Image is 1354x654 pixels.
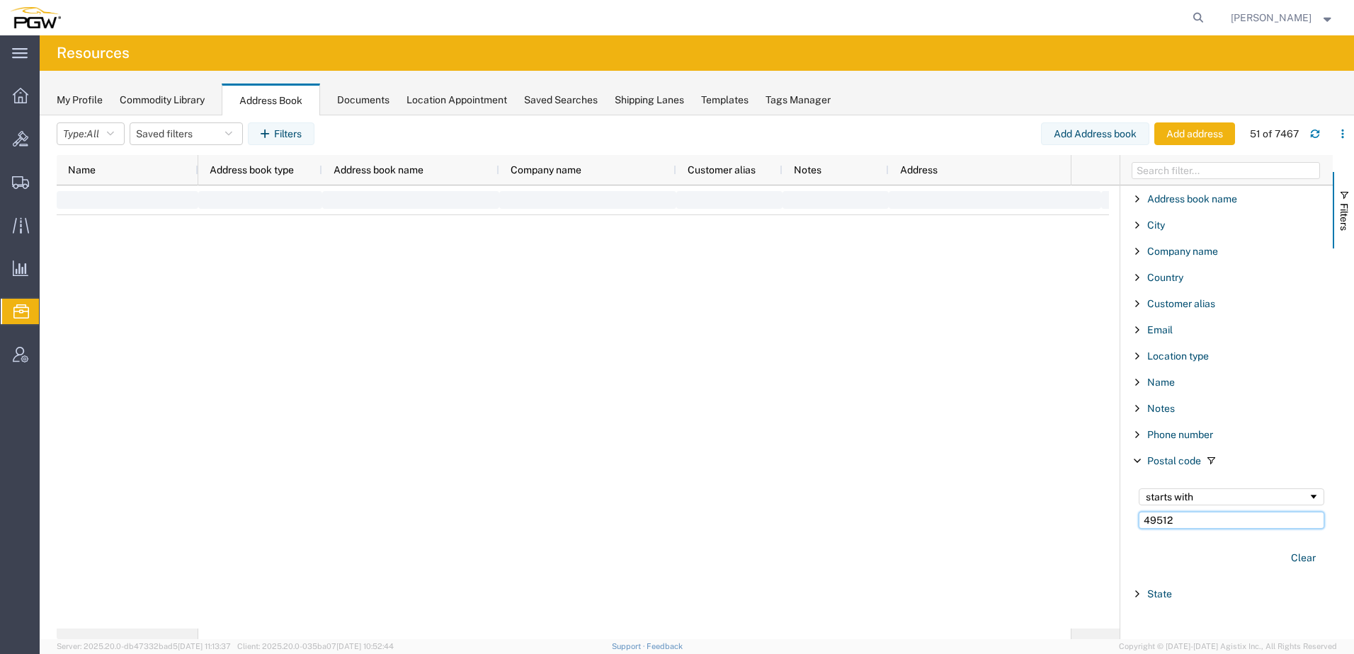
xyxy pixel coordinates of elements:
[688,164,756,176] span: Customer alias
[57,35,130,71] h4: Resources
[1132,162,1320,179] input: Filter Columns Input
[57,122,125,145] button: Type:All
[210,164,294,176] span: Address book type
[336,642,394,650] span: [DATE] 10:52:44
[178,642,231,650] span: [DATE] 11:13:37
[1147,272,1183,283] span: Country
[86,128,99,139] span: All
[1147,429,1213,440] span: Phone number
[57,93,103,108] div: My Profile
[1147,219,1165,231] span: City
[1338,203,1350,231] span: Filters
[615,93,684,108] div: Shipping Lanes
[1282,546,1324,570] button: Clear
[766,93,831,108] div: Tags Manager
[248,122,314,145] button: Filters
[1119,641,1337,653] span: Copyright © [DATE]-[DATE] Agistix Inc., All Rights Reserved
[701,93,749,108] div: Templates
[1147,193,1237,205] span: Address book name
[1147,455,1201,466] span: Postal code
[1147,298,1215,309] span: Customer alias
[900,164,938,176] span: Address
[1230,9,1335,26] button: [PERSON_NAME]
[1147,377,1175,388] span: Name
[334,164,423,176] span: Address book name
[511,164,581,176] span: Company name
[337,93,389,108] div: Documents
[237,642,394,650] span: Client: 2025.20.0-035ba07
[612,642,647,650] a: Support
[1154,122,1235,145] button: Add address
[1120,185,1333,639] div: Filter List 12 Filters
[524,93,598,108] div: Saved Searches
[1041,122,1149,145] button: Add Address book
[222,84,320,116] div: Address Book
[1231,10,1312,25] span: Amber Hickey
[794,164,821,176] span: Notes
[647,642,683,650] a: Feedback
[1139,512,1324,529] input: Filter Value
[130,122,243,145] button: Saved filters
[406,93,507,108] div: Location Appointment
[57,642,231,650] span: Server: 2025.20.0-db47332bad5
[10,7,61,28] img: logo
[1147,246,1218,257] span: Company name
[1147,350,1209,362] span: Location type
[1147,403,1175,414] span: Notes
[1146,491,1308,503] div: starts with
[68,164,96,176] span: Name
[120,93,205,108] div: Commodity Library
[1147,588,1172,599] span: State
[1147,324,1173,335] span: Email
[1139,488,1324,505] div: Filtering operator
[1250,127,1299,142] div: 51 of 7467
